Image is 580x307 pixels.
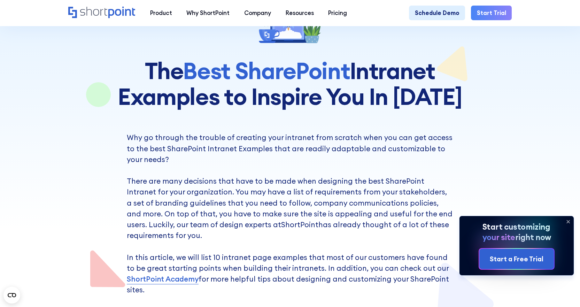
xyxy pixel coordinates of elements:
a: Schedule Demo [409,6,465,20]
a: ShortPoint [281,220,318,229]
div: Resources [286,9,314,17]
h1: The Intranet Examples to Inspire You In [DATE] [116,58,464,109]
a: Start a Free Trial [479,249,554,269]
div: Company [244,9,271,17]
a: Start Trial [471,6,512,20]
p: Why go through the trouble of creating your intranet from scratch when you can get access to the ... [127,132,453,295]
a: Pricing [321,6,355,20]
a: Home [68,7,136,19]
a: Company [237,6,278,20]
a: Resources [278,6,321,20]
a: ShortPoint Academy [127,274,199,284]
div: Start a Free Trial [490,254,543,264]
button: Open CMP widget [3,287,20,304]
a: Why ShortPoint [179,6,237,20]
div: Pricing [328,9,347,17]
div: Product [150,9,172,17]
a: Product [143,6,179,20]
div: Why ShortPoint [186,9,230,17]
iframe: Chat Widget [455,226,580,307]
span: Best SharePoint [183,56,350,85]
